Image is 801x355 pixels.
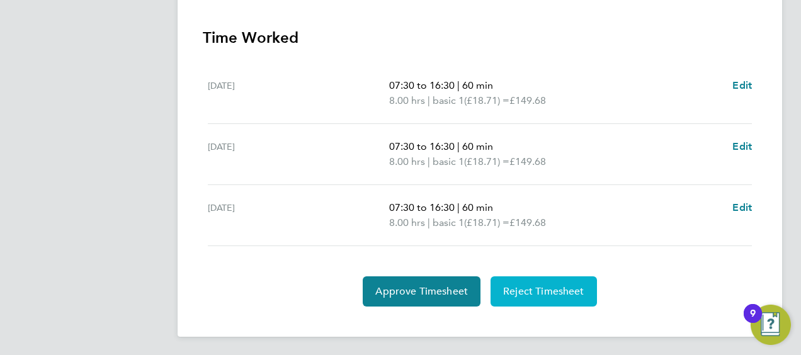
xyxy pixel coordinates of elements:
[433,154,464,169] span: basic 1
[208,200,389,230] div: [DATE]
[732,200,752,215] a: Edit
[208,78,389,108] div: [DATE]
[375,285,468,298] span: Approve Timesheet
[491,276,597,307] button: Reject Timesheet
[732,78,752,93] a: Edit
[750,313,756,330] div: 9
[428,217,430,228] span: |
[509,217,546,228] span: £149.68
[462,140,493,152] span: 60 min
[389,79,455,91] span: 07:30 to 16:30
[208,139,389,169] div: [DATE]
[464,217,509,228] span: (£18.71) =
[509,94,546,106] span: £149.68
[433,93,464,108] span: basic 1
[503,285,584,298] span: Reject Timesheet
[389,155,425,167] span: 8.00 hrs
[732,139,752,154] a: Edit
[389,201,455,213] span: 07:30 to 16:30
[363,276,480,307] button: Approve Timesheet
[462,79,493,91] span: 60 min
[464,155,509,167] span: (£18.71) =
[464,94,509,106] span: (£18.71) =
[433,215,464,230] span: basic 1
[462,201,493,213] span: 60 min
[732,79,752,91] span: Edit
[389,217,425,228] span: 8.00 hrs
[457,79,460,91] span: |
[732,201,752,213] span: Edit
[428,155,430,167] span: |
[732,140,752,152] span: Edit
[509,155,546,167] span: £149.68
[428,94,430,106] span: |
[457,140,460,152] span: |
[389,94,425,106] span: 8.00 hrs
[751,305,791,345] button: Open Resource Center, 9 new notifications
[457,201,460,213] span: |
[203,28,757,48] h3: Time Worked
[389,140,455,152] span: 07:30 to 16:30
